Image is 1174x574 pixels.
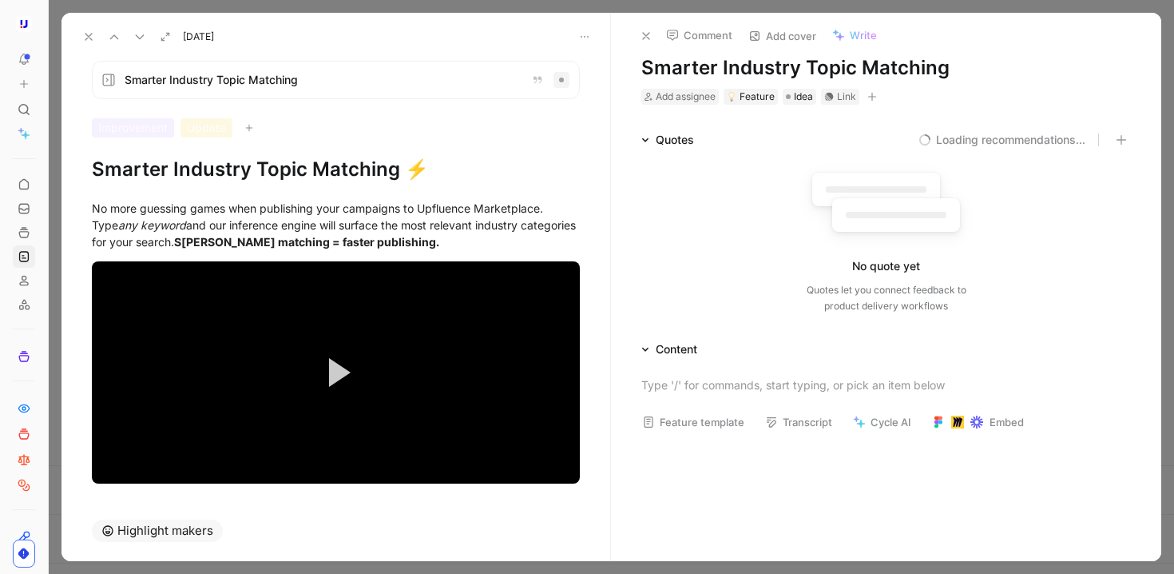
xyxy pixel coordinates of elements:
div: Quotes [635,130,700,149]
div: Update [180,118,232,138]
img: 💡 [727,92,736,102]
h1: Smarter Industry Topic Matching ⚡ [92,157,580,182]
button: Comment [659,24,740,46]
span: Idea [794,89,813,105]
span: and our inference engine will surface the most relevant industry categories for your search. [92,218,579,249]
span: No more guessing games when publishing your campaigns to Upfluence Marketplace. Type [92,201,546,232]
span: Write [850,28,877,42]
em: any [118,218,137,232]
div: Idea [783,89,816,105]
div: Quotes let you connect feedback to product delivery workflows [807,282,966,314]
button: Highlight makers [92,520,223,542]
button: Play Video [300,337,372,409]
div: Feature [727,89,775,105]
div: Improvement [92,118,174,138]
button: Add cover [741,25,823,47]
h1: Smarter Industry Topic Matching [641,55,1131,81]
button: Write [825,24,884,46]
button: Feature template [635,411,752,433]
div: No quote yet [852,257,920,276]
div: Video Player [92,261,580,484]
span: keyword [141,218,186,232]
button: Embed [925,411,1031,433]
span: S [174,235,181,249]
img: Upfluence [16,16,32,32]
button: Upfluence [13,13,35,35]
span: [DATE] [183,30,214,43]
div: 💡Feature [724,89,778,105]
div: ImprovementUpdate [92,118,580,138]
button: Loading recommendations... [918,130,1085,149]
span: Add assignee [656,90,716,102]
span: Smarter Industry Topic Matching [125,70,518,90]
button: Transcript [758,411,839,433]
div: Link [837,89,856,105]
strong: [PERSON_NAME] matching = faster publishing. [174,235,439,249]
div: Content [656,340,697,359]
button: Cycle AI [846,411,918,433]
div: Quotes [656,130,694,149]
div: Content [635,340,704,359]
